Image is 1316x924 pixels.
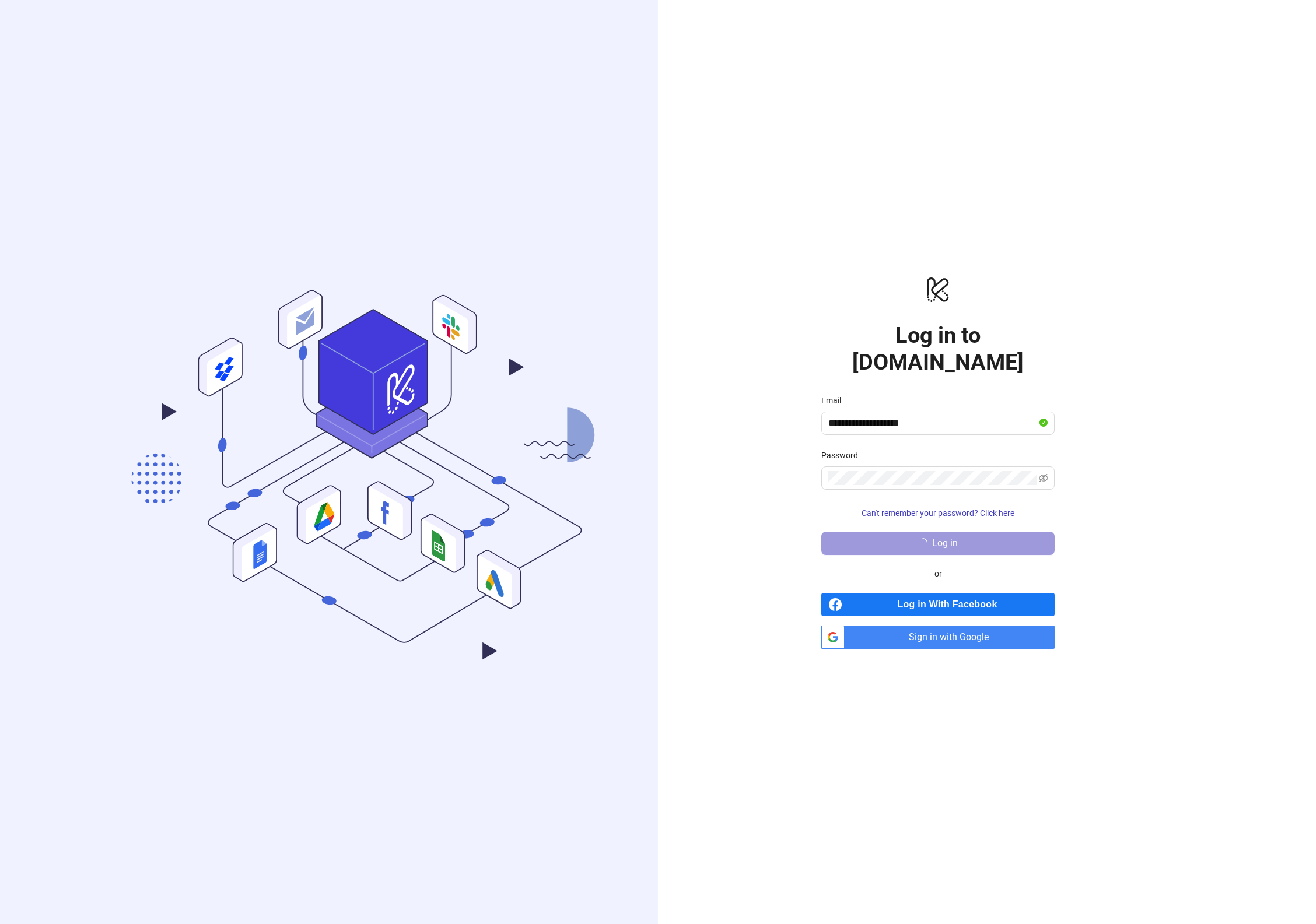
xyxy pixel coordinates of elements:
a: Sign in with Google [821,626,1055,649]
span: loading [918,538,928,547]
span: Log in With Facebook [847,593,1055,616]
span: Can't remember your password? Click here [862,508,1014,518]
label: Password [821,449,866,462]
button: Log in [821,532,1055,555]
a: Can't remember your password? Click here [821,508,1055,518]
button: Can't remember your password? Click here [821,504,1055,522]
span: or [925,567,951,580]
span: eye-invisible [1039,473,1048,483]
h1: Log in to [DOMAIN_NAME] [821,322,1055,375]
input: Password [828,471,1037,485]
span: Sign in with Google [849,626,1055,649]
a: Log in With Facebook [821,593,1055,616]
label: Email [821,394,849,407]
input: Email [828,416,1037,430]
span: Log in [932,538,958,549]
